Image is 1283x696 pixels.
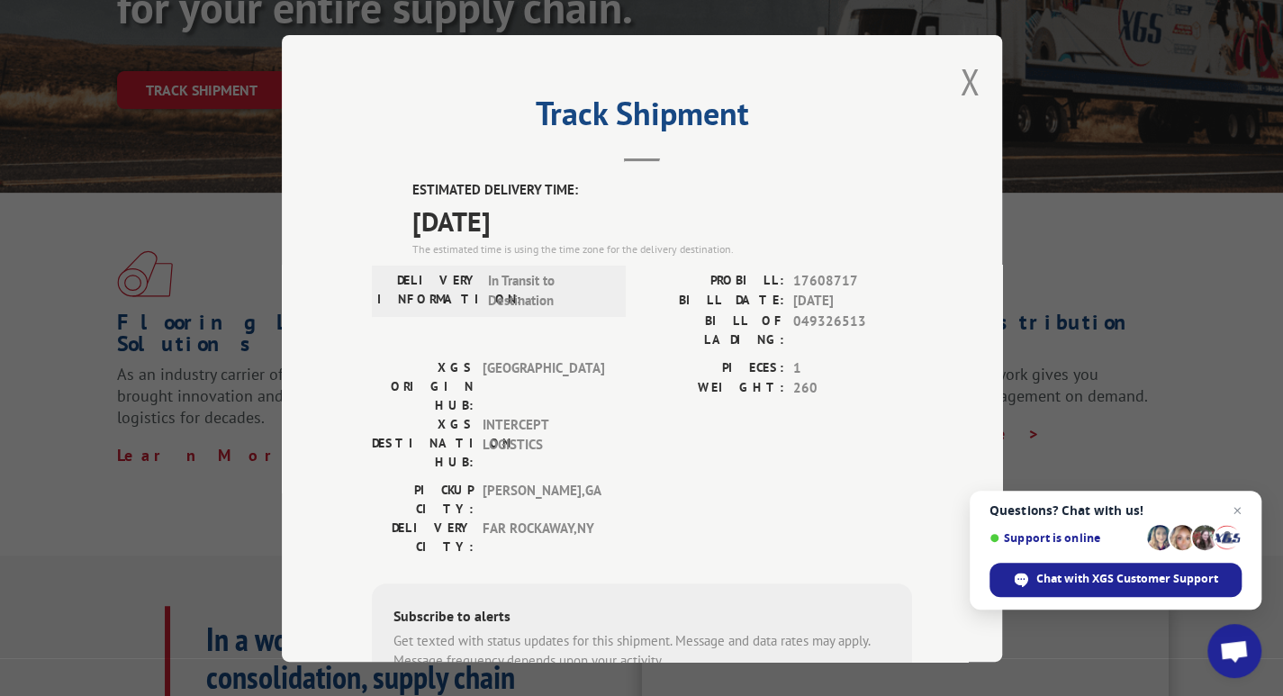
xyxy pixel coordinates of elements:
[483,357,604,414] span: [GEOGRAPHIC_DATA]
[642,378,784,399] label: WEIGHT:
[793,270,912,291] span: 17608717
[372,518,474,556] label: DELIVERY CITY:
[1207,624,1261,678] div: Open chat
[377,270,479,311] label: DELIVERY INFORMATION:
[793,311,912,348] span: 049326513
[483,480,604,518] span: [PERSON_NAME] , GA
[793,378,912,399] span: 260
[412,200,912,240] span: [DATE]
[372,414,474,471] label: XGS DESTINATION HUB:
[960,58,980,105] button: Close modal
[393,604,890,630] div: Subscribe to alerts
[642,270,784,291] label: PROBILL:
[483,414,604,471] span: INTERCEPT LOGISTICS
[412,180,912,201] label: ESTIMATED DELIVERY TIME:
[372,101,912,135] h2: Track Shipment
[793,291,912,312] span: [DATE]
[372,480,474,518] label: PICKUP CITY:
[642,357,784,378] label: PIECES:
[642,311,784,348] label: BILL OF LADING:
[989,563,1242,597] div: Chat with XGS Customer Support
[989,531,1141,545] span: Support is online
[642,291,784,312] label: BILL DATE:
[372,357,474,414] label: XGS ORIGIN HUB:
[488,270,610,311] span: In Transit to Destination
[483,518,604,556] span: FAR ROCKAWAY , NY
[1226,500,1248,521] span: Close chat
[393,630,890,671] div: Get texted with status updates for this shipment. Message and data rates may apply. Message frequ...
[989,503,1242,518] span: Questions? Chat with us!
[412,240,912,257] div: The estimated time is using the time zone for the delivery destination.
[1036,571,1218,587] span: Chat with XGS Customer Support
[793,357,912,378] span: 1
